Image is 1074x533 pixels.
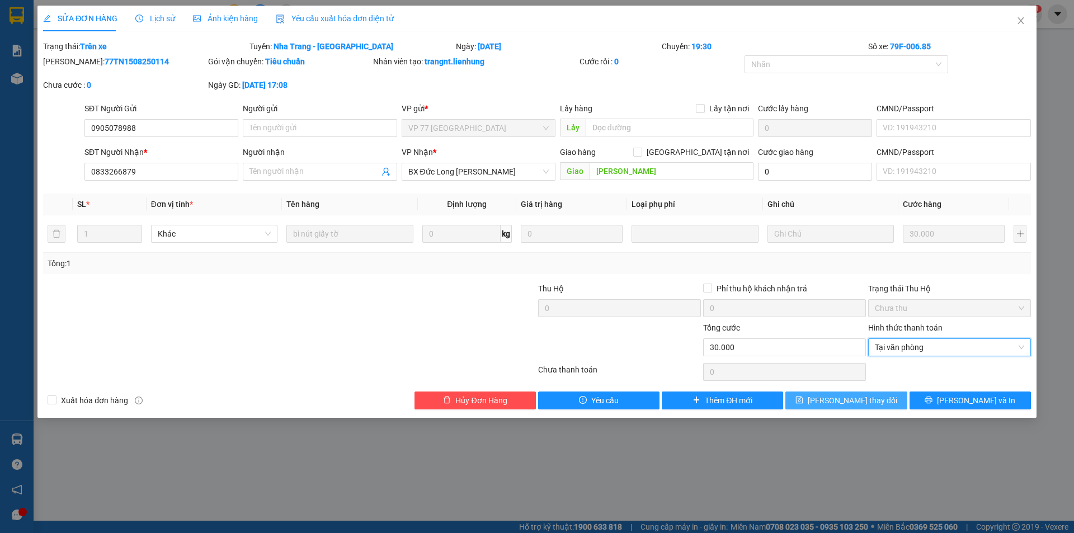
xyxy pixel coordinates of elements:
div: Nhân viên tạo: [373,55,577,68]
b: Tiêu chuẩn [265,57,305,66]
span: kg [501,225,512,243]
div: Tuyến: [248,40,455,53]
b: trangnt.lienhung [425,57,484,66]
span: exclamation-circle [579,396,587,405]
input: Ghi Chú [767,225,894,243]
span: [GEOGRAPHIC_DATA] tận nơi [642,146,753,158]
input: 0 [521,225,623,243]
span: VP Nhận [402,148,433,157]
div: Gói vận chuyển: [208,55,371,68]
input: Cước lấy hàng [758,119,872,137]
div: Chưa cước : [43,79,206,91]
input: VD: Bàn, Ghế [286,225,413,243]
button: plusThêm ĐH mới [662,392,783,409]
span: Định lượng [447,200,487,209]
div: Chưa thanh toán [537,364,702,383]
button: plus [1014,225,1026,243]
button: save[PERSON_NAME] thay đổi [785,392,907,409]
span: Giao hàng [560,148,596,157]
span: Phí thu hộ khách nhận trả [712,282,812,295]
span: Giá trị hàng [521,200,562,209]
input: Cước giao hàng [758,163,872,181]
span: Tổng cước [703,323,740,332]
b: 0 [87,81,91,89]
button: delete [48,225,65,243]
span: Lịch sử [135,14,175,23]
span: Thu Hộ [538,284,564,293]
div: Chuyến: [661,40,867,53]
div: VP gửi [402,102,555,115]
b: Trên xe [80,42,107,51]
span: Cước hàng [903,200,941,209]
label: Hình thức thanh toán [868,323,943,332]
div: Tổng: 1 [48,257,414,270]
span: clock-circle [135,15,143,22]
span: printer [925,396,932,405]
span: [PERSON_NAME] thay đổi [808,394,897,407]
label: Cước lấy hàng [758,104,808,113]
div: SĐT Người Gửi [84,102,238,115]
span: Xuất hóa đơn hàng [56,394,133,407]
span: close [1016,16,1025,25]
div: [PERSON_NAME]: [43,55,206,68]
div: Số xe: [867,40,1032,53]
span: user-add [381,167,390,176]
span: SL [77,200,86,209]
span: Thêm ĐH mới [705,394,752,407]
div: CMND/Passport [877,146,1030,158]
button: Close [1005,6,1037,37]
span: Giao [560,162,590,180]
span: picture [193,15,201,22]
input: 0 [903,225,1005,243]
button: printer[PERSON_NAME] và In [910,392,1031,409]
div: Trạng thái: [42,40,248,53]
div: Trạng thái Thu Hộ [868,282,1031,295]
th: Loại phụ phí [627,194,762,215]
span: Đơn vị tính [151,200,193,209]
div: Người nhận [243,146,397,158]
span: Tên hàng [286,200,319,209]
input: Dọc đường [586,119,753,136]
span: Hủy Đơn Hàng [455,394,507,407]
b: [DATE] 17:08 [242,81,288,89]
b: 19:30 [691,42,712,51]
b: Nha Trang - [GEOGRAPHIC_DATA] [274,42,393,51]
span: delete [443,396,451,405]
span: Chưa thu [875,300,1024,317]
span: Ảnh kiện hàng [193,14,258,23]
input: Dọc đường [590,162,753,180]
button: deleteHủy Đơn Hàng [414,392,536,409]
span: Lấy [560,119,586,136]
span: BX Đức Long Gia Lai [408,163,549,180]
b: 0 [614,57,619,66]
span: save [795,396,803,405]
span: info-circle [135,397,143,404]
div: Ngày GD: [208,79,371,91]
div: Người gửi [243,102,397,115]
span: VP 77 Thái Nguyên [408,120,549,136]
button: exclamation-circleYêu cầu [538,392,660,409]
span: Khác [158,225,271,242]
span: [PERSON_NAME] và In [937,394,1015,407]
img: icon [276,15,285,23]
b: [DATE] [478,42,501,51]
div: CMND/Passport [877,102,1030,115]
span: plus [693,396,700,405]
th: Ghi chú [763,194,898,215]
div: SĐT Người Nhận [84,146,238,158]
b: 79F-006.85 [890,42,931,51]
span: SỬA ĐƠN HÀNG [43,14,117,23]
span: edit [43,15,51,22]
span: Yêu cầu [591,394,619,407]
span: Tại văn phòng [875,339,1024,356]
b: 77TN1508250114 [105,57,169,66]
div: Ngày: [455,40,661,53]
span: Lấy tận nơi [705,102,753,115]
span: Lấy hàng [560,104,592,113]
span: Yêu cầu xuất hóa đơn điện tử [276,14,394,23]
div: Cước rồi : [580,55,742,68]
label: Cước giao hàng [758,148,813,157]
